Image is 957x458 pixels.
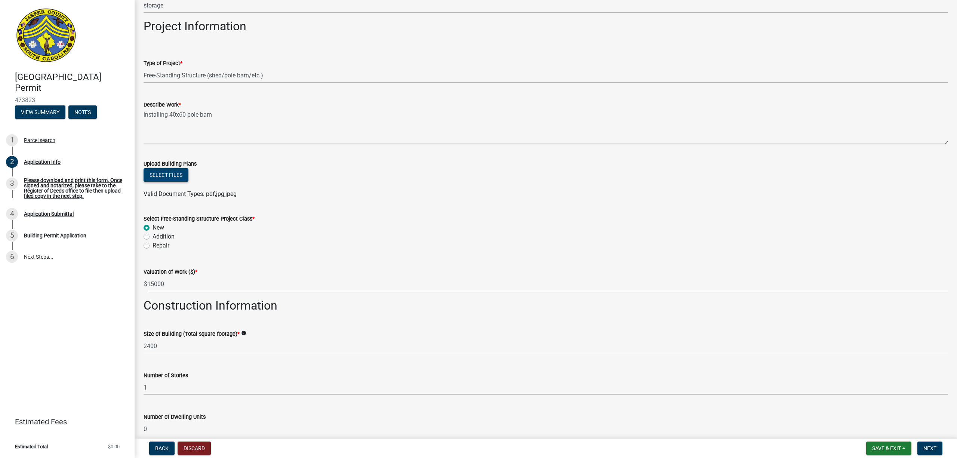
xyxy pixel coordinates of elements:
[15,110,65,116] wm-modal-confirm: Summary
[6,156,18,168] div: 2
[155,445,169,451] span: Back
[15,8,77,64] img: Jasper County, South Carolina
[24,178,123,199] div: Please download and print this form. Once signed and notarized, please take to the Register of De...
[144,270,197,275] label: Valuation of Work ($)
[144,216,255,222] label: Select Free-Standing Structure Project Class
[15,444,48,449] span: Estimated Total
[6,251,18,263] div: 6
[6,414,123,429] a: Estimated Fees
[917,442,942,455] button: Next
[241,331,246,336] i: info
[149,442,175,455] button: Back
[178,442,211,455] button: Discard
[872,445,901,451] span: Save & Exit
[24,233,86,238] div: Building Permit Application
[24,159,61,165] div: Application Info
[15,105,65,119] button: View Summary
[153,223,164,232] label: New
[144,61,182,66] label: Type of Project
[68,110,97,116] wm-modal-confirm: Notes
[144,373,188,378] label: Number of Stories
[6,230,18,242] div: 5
[144,168,188,182] button: Select files
[144,162,197,167] label: Upload Building Plans
[144,102,181,108] label: Describe Work
[923,445,936,451] span: Next
[15,72,129,93] h4: [GEOGRAPHIC_DATA] Permit
[68,105,97,119] button: Notes
[153,241,169,250] label: Repair
[6,208,18,220] div: 4
[144,276,148,292] span: $
[6,134,18,146] div: 1
[144,332,240,337] label: Size of Building (Total square footage)
[144,190,237,197] span: Valid Document Types: pdf,jpg,jpeg
[24,138,55,143] div: Parcel search
[144,415,206,420] label: Number of Dwelling Units
[15,96,120,104] span: 473823
[24,211,74,216] div: Application Submittal
[866,442,911,455] button: Save & Exit
[6,178,18,190] div: 3
[108,444,120,449] span: $0.00
[144,298,948,313] h2: Construction Information
[153,232,175,241] label: Addition
[144,19,948,33] h2: Project Information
